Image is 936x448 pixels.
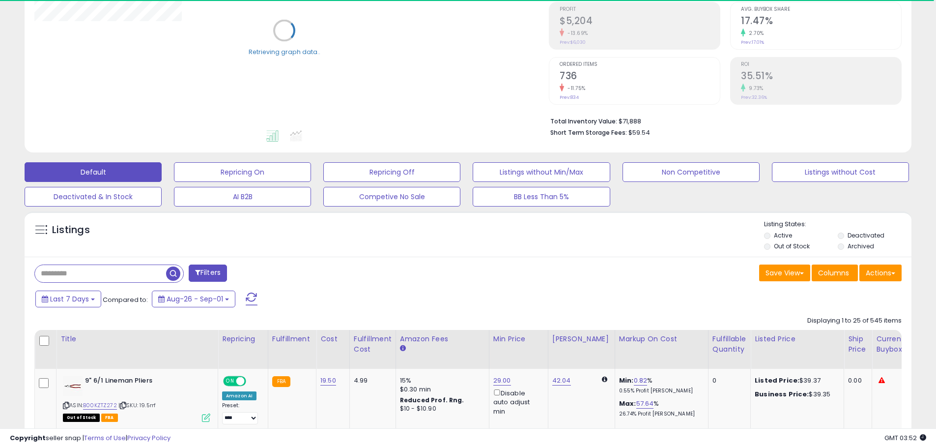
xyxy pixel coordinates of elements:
a: 0.82 [634,376,648,386]
small: Prev: $6,030 [560,39,586,45]
div: $10 - $10.90 [400,405,482,413]
button: Default [25,162,162,182]
small: 9.73% [745,85,764,92]
b: Business Price: [755,389,809,399]
small: 2.70% [745,30,764,37]
div: Min Price [493,334,544,344]
span: Avg. Buybox Share [741,7,901,12]
div: ASIN: [63,376,210,421]
span: Aug-26 - Sep-01 [167,294,223,304]
span: | SKU: 19.5rrf [118,401,156,409]
button: AI B2B [174,187,311,207]
li: $71,888 [550,115,894,126]
b: 9" 6/1 Lineman Pliers [85,376,204,388]
span: Compared to: [103,295,148,304]
div: Cost [320,334,345,344]
button: Save View [759,265,810,281]
span: FBA [101,414,118,422]
button: Last 7 Days [35,291,101,307]
strong: Copyright [10,433,46,443]
div: Title [60,334,214,344]
small: Amazon Fees. [400,344,406,353]
button: Filters [189,265,227,282]
label: Deactivated [848,231,884,239]
small: -13.69% [564,30,588,37]
button: Listings without Cost [772,162,909,182]
small: FBA [272,376,290,387]
h2: 736 [560,70,720,84]
span: $59.54 [628,128,650,137]
span: Last 7 Days [50,294,89,304]
div: $39.37 [755,376,836,385]
h2: 35.51% [741,70,901,84]
b: Listed Price: [755,376,799,385]
button: Columns [812,265,858,281]
div: Displaying 1 to 25 of 545 items [807,316,902,326]
a: Privacy Policy [127,433,170,443]
div: Ship Price [848,334,868,355]
div: Fulfillable Quantity [712,334,746,355]
h5: Listings [52,223,90,237]
div: seller snap | | [10,434,170,443]
div: $39.35 [755,390,836,399]
a: Terms of Use [84,433,126,443]
small: Prev: 834 [560,94,579,100]
small: Prev: 17.01% [741,39,764,45]
a: 29.00 [493,376,511,386]
div: Amazon Fees [400,334,485,344]
span: OFF [245,377,260,386]
span: ROI [741,62,901,67]
label: Out of Stock [774,242,810,250]
div: % [619,399,701,418]
button: Listings without Min/Max [473,162,610,182]
label: Active [774,231,792,239]
span: Columns [818,268,849,278]
span: All listings that are currently out of stock and unavailable for purchase on Amazon [63,414,100,422]
b: Short Term Storage Fees: [550,128,627,137]
a: 42.04 [552,376,571,386]
label: Archived [848,242,874,250]
a: 19.50 [320,376,336,386]
div: % [619,376,701,394]
button: Actions [859,265,902,281]
div: Current Buybox Price [876,334,927,355]
div: Repricing [222,334,264,344]
button: Repricing Off [323,162,460,182]
span: ON [224,377,236,386]
b: Reduced Prof. Rng. [400,396,464,404]
button: Repricing On [174,162,311,182]
h2: 17.47% [741,15,901,29]
div: Fulfillment Cost [354,334,392,355]
th: The percentage added to the cost of goods (COGS) that forms the calculator for Min & Max prices. [615,330,708,369]
small: -11.75% [564,85,586,92]
button: Deactivated & In Stock [25,187,162,207]
button: Aug-26 - Sep-01 [152,291,235,307]
div: Fulfillment [272,334,312,344]
div: [PERSON_NAME] [552,334,611,344]
div: 0 [712,376,743,385]
div: $0.30 min [400,385,482,394]
div: Retrieving graph data.. [249,47,320,56]
a: B00KZTZ272 [83,401,117,410]
p: 26.74% Profit [PERSON_NAME] [619,411,701,418]
div: 0.00 [848,376,864,385]
button: Non Competitive [623,162,760,182]
span: Ordered Items [560,62,720,67]
a: 57.64 [636,399,654,409]
span: Profit [560,7,720,12]
b: Min: [619,376,634,385]
div: 15% [400,376,482,385]
div: Preset: [222,402,260,424]
span: 2025-09-9 03:52 GMT [884,433,926,443]
p: Listing States: [764,220,911,229]
div: Disable auto adjust min [493,388,540,416]
div: Amazon AI [222,391,256,400]
div: Listed Price [755,334,840,344]
h2: $5,204 [560,15,720,29]
small: Prev: 32.36% [741,94,767,100]
img: 31zvZG0M86L._SL40_.jpg [63,376,83,396]
div: Markup on Cost [619,334,704,344]
button: BB Less Than 5% [473,187,610,207]
b: Max: [619,399,636,408]
button: Competive No Sale [323,187,460,207]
